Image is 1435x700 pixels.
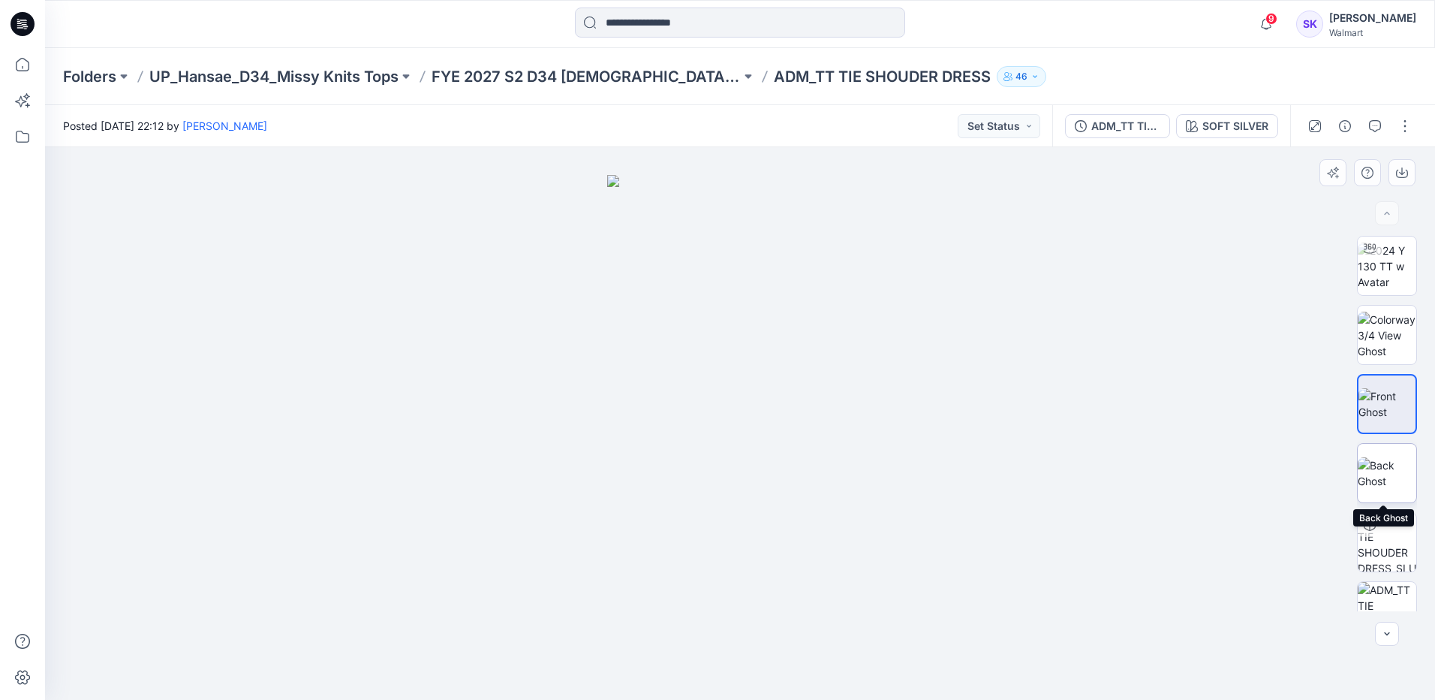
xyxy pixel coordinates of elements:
[63,118,267,134] span: Posted [DATE] 22:12 by
[1296,11,1323,38] div: SK
[1015,68,1027,85] p: 46
[1065,114,1170,138] button: ADM_TT TIE SHOUDER DRESS_SLUB
[1358,388,1415,420] img: Front Ghost
[1358,582,1416,641] img: ADM_TT TIE SHOUDER DRESS insp
[607,175,873,700] img: eyJhbGciOiJIUzI1NiIsImtpZCI6IjAiLCJzbHQiOiJzZXMiLCJ0eXAiOiJKV1QifQ.eyJkYXRhIjp7InR5cGUiOiJzdG9yYW...
[1202,118,1268,134] div: SOFT SILVER
[1329,27,1416,38] div: Walmart
[997,66,1046,87] button: 46
[1176,114,1278,138] button: SOFT SILVER
[1265,13,1277,25] span: 9
[1358,312,1416,359] img: Colorway 3/4 View Ghost
[774,66,991,87] p: ADM_TT TIE SHOUDER DRESS
[1358,457,1416,489] img: Back Ghost
[1329,9,1416,27] div: [PERSON_NAME]
[1091,118,1160,134] div: ADM_TT TIE SHOUDER DRESS_SLUB
[182,119,267,132] a: [PERSON_NAME]
[1358,513,1416,572] img: ADM_TT TIE SHOUDER DRESS_SLUB SOFT SILVER
[1358,243,1416,290] img: 2024 Y 130 TT w Avatar
[63,66,116,87] a: Folders
[432,66,741,87] a: FYE 2027 S2 D34 [DEMOGRAPHIC_DATA] Tops - Hansae
[1333,114,1357,138] button: Details
[149,66,399,87] a: UP_Hansae_D34_Missy Knits Tops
